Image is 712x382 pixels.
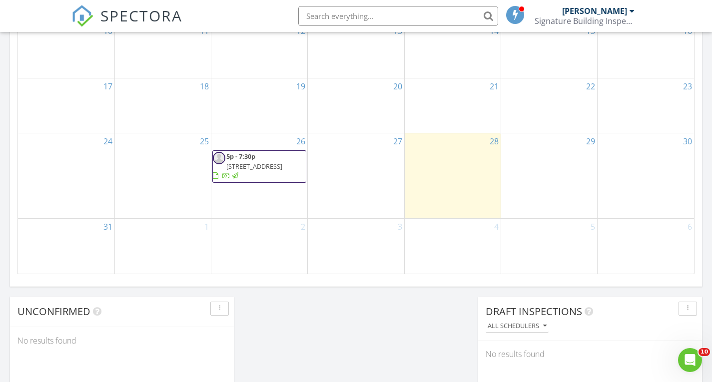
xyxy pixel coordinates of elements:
a: Go to August 29, 2025 [584,133,597,149]
td: Go to August 18, 2025 [114,78,211,133]
a: Go to August 23, 2025 [681,78,694,94]
td: Go to September 6, 2025 [598,219,694,274]
a: Go to August 30, 2025 [681,133,694,149]
td: Go to September 3, 2025 [308,219,404,274]
a: Go to August 17, 2025 [101,78,114,94]
a: Go to September 3, 2025 [396,219,404,235]
span: Unconfirmed [17,305,90,318]
td: Go to August 12, 2025 [211,22,308,78]
a: Go to August 21, 2025 [488,78,501,94]
a: Go to August 31, 2025 [101,219,114,235]
td: Go to August 13, 2025 [308,22,404,78]
a: Go to September 2, 2025 [299,219,307,235]
td: Go to September 2, 2025 [211,219,308,274]
a: 5p - 7:30p [STREET_ADDRESS] [213,152,282,180]
span: [STREET_ADDRESS] [226,162,282,171]
td: Go to August 14, 2025 [404,22,501,78]
a: SPECTORA [71,13,182,34]
td: Go to August 28, 2025 [404,133,501,219]
td: Go to September 1, 2025 [114,219,211,274]
a: Go to September 5, 2025 [589,219,597,235]
span: SPECTORA [100,5,182,26]
button: All schedulers [486,320,549,333]
td: Go to August 20, 2025 [308,78,404,133]
td: Go to August 11, 2025 [114,22,211,78]
div: Signature Building Inspections [535,16,635,26]
td: Go to September 5, 2025 [501,219,597,274]
td: Go to August 15, 2025 [501,22,597,78]
td: Go to August 21, 2025 [404,78,501,133]
a: Go to September 4, 2025 [492,219,501,235]
td: Go to August 27, 2025 [308,133,404,219]
td: Go to August 17, 2025 [18,78,114,133]
a: Go to August 19, 2025 [294,78,307,94]
td: Go to August 22, 2025 [501,78,597,133]
iframe: Intercom live chat [678,348,702,372]
a: Go to August 28, 2025 [488,133,501,149]
a: Go to August 18, 2025 [198,78,211,94]
td: Go to August 26, 2025 [211,133,308,219]
td: Go to August 29, 2025 [501,133,597,219]
img: default-user-f0147aede5fd5fa78ca7ade42f37bd4542148d508eef1c3d3ea960f66861d68b.jpg [213,152,225,164]
a: Go to August 26, 2025 [294,133,307,149]
span: 10 [699,348,710,356]
td: Go to August 25, 2025 [114,133,211,219]
a: Go to August 25, 2025 [198,133,211,149]
span: Draft Inspections [486,305,582,318]
td: Go to August 16, 2025 [598,22,694,78]
div: No results found [10,327,234,354]
div: All schedulers [488,323,547,330]
img: The Best Home Inspection Software - Spectora [71,5,93,27]
a: 5p - 7:30p [STREET_ADDRESS] [212,150,306,183]
a: Go to September 1, 2025 [202,219,211,235]
a: Go to August 24, 2025 [101,133,114,149]
div: [PERSON_NAME] [562,6,627,16]
a: Go to September 6, 2025 [686,219,694,235]
td: Go to August 19, 2025 [211,78,308,133]
td: Go to August 30, 2025 [598,133,694,219]
td: Go to August 24, 2025 [18,133,114,219]
td: Go to August 23, 2025 [598,78,694,133]
span: 5p - 7:30p [226,152,255,161]
input: Search everything... [298,6,498,26]
div: No results found [478,341,702,368]
a: Go to August 22, 2025 [584,78,597,94]
td: Go to September 4, 2025 [404,219,501,274]
a: Go to August 20, 2025 [391,78,404,94]
a: Go to August 27, 2025 [391,133,404,149]
td: Go to August 10, 2025 [18,22,114,78]
td: Go to August 31, 2025 [18,219,114,274]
